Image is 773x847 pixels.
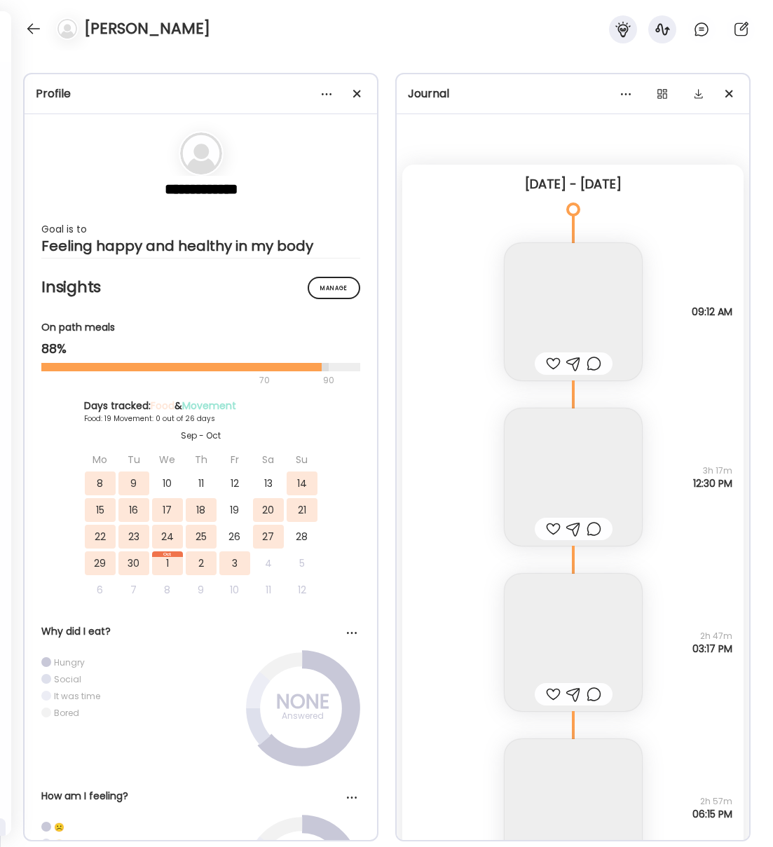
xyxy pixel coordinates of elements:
[186,471,217,495] div: 11
[41,277,360,298] h2: Insights
[36,85,366,102] div: Profile
[152,578,183,602] div: 8
[219,471,250,495] div: 12
[692,642,732,655] span: 03:17 PM
[219,578,250,602] div: 10
[118,551,149,575] div: 30
[57,19,77,39] img: bg-avatar-default.svg
[253,471,284,495] div: 13
[219,551,250,575] div: 3
[152,525,183,549] div: 24
[152,498,183,522] div: 17
[253,498,284,522] div: 20
[186,448,217,471] div: Th
[253,525,284,549] div: 27
[85,525,116,549] div: 22
[693,464,732,477] span: 3h 17m
[85,448,116,471] div: Mo
[287,498,317,522] div: 21
[219,448,250,471] div: Fr
[152,551,183,575] div: 1
[54,821,64,833] div: ☹️
[322,372,336,389] div: 90
[219,498,250,522] div: 19
[287,471,317,495] div: 14
[84,413,318,424] div: Food: 19 Movement: 0 out of 26 days
[287,551,317,575] div: 5
[219,525,250,549] div: 26
[152,471,183,495] div: 10
[85,551,116,575] div: 29
[180,132,222,174] img: bg-avatar-default.svg
[693,477,732,490] span: 12:30 PM
[408,85,738,102] div: Journal
[84,18,210,40] h4: [PERSON_NAME]
[41,789,360,804] div: How am I feeling?
[287,525,317,549] div: 28
[253,551,284,575] div: 4
[54,673,81,685] div: Social
[186,551,217,575] div: 2
[268,708,338,724] div: Answered
[54,656,85,668] div: Hungry
[41,320,360,335] div: On path meals
[41,340,360,357] div: 88%
[692,808,732,820] span: 06:15 PM
[118,448,149,471] div: Tu
[152,448,183,471] div: We
[41,237,360,254] div: Feeling happy and healthy in my body
[413,176,732,193] div: [DATE] - [DATE]
[287,448,317,471] div: Su
[85,578,116,602] div: 6
[41,372,319,389] div: 70
[268,694,338,710] div: NONE
[118,471,149,495] div: 9
[186,525,217,549] div: 25
[182,399,236,413] span: Movement
[186,498,217,522] div: 18
[85,471,116,495] div: 8
[253,578,284,602] div: 11
[186,578,217,602] div: 9
[41,221,360,237] div: Goal is to
[152,551,183,557] div: Oct
[151,399,175,413] span: Food
[692,630,732,642] span: 2h 47m
[692,795,732,808] span: 2h 57m
[54,690,100,702] div: It was time
[308,277,360,299] div: Manage
[54,707,79,719] div: Bored
[692,305,732,318] span: 09:12 AM
[84,399,318,413] div: Days tracked: &
[118,498,149,522] div: 16
[253,448,284,471] div: Sa
[41,624,360,639] div: Why did I eat?
[84,429,318,442] div: Sep - Oct
[118,525,149,549] div: 23
[85,498,116,522] div: 15
[118,578,149,602] div: 7
[287,578,317,602] div: 12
